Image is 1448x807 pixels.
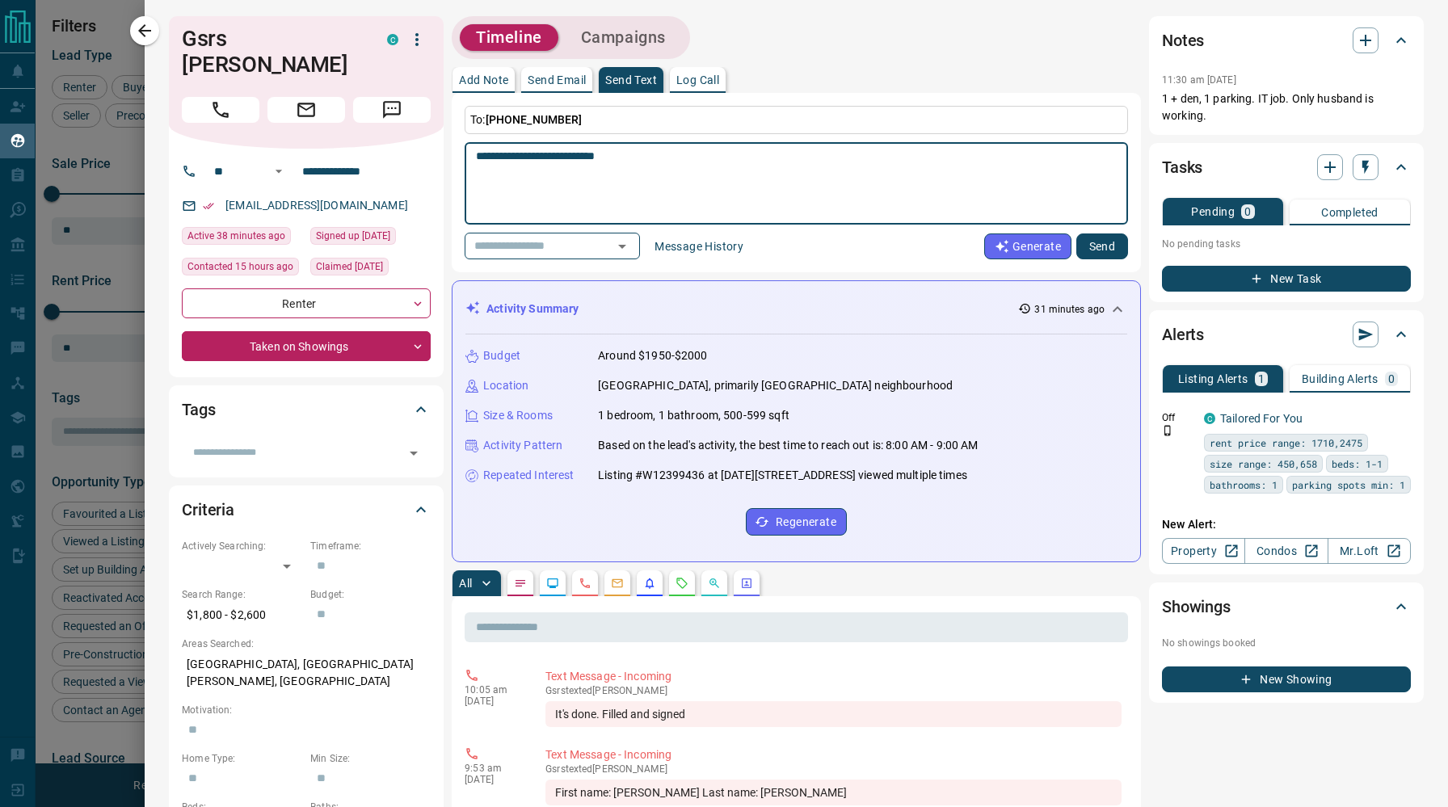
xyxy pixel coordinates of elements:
p: 1 + den, 1 parking. IT job. Only husband is working. [1162,90,1411,124]
svg: Requests [676,577,688,590]
div: First name: [PERSON_NAME] Last name: [PERSON_NAME] [545,780,1122,805]
button: Message History [645,233,753,259]
div: Criteria [182,490,431,529]
p: Min Size: [310,751,431,766]
p: Timeframe: [310,539,431,553]
p: All [459,578,472,589]
button: Generate [984,233,1071,259]
span: [PHONE_NUMBER] [486,113,583,126]
div: Taken on Showings [182,331,431,361]
p: Text Message - Incoming [545,668,1122,685]
p: 31 minutes ago [1034,302,1105,317]
p: 11:30 am [DATE] [1162,74,1236,86]
p: New Alert: [1162,516,1411,533]
span: rent price range: 1710,2475 [1210,435,1362,451]
span: Contacted 15 hours ago [187,258,293,275]
p: Send Email [528,74,586,86]
svg: Agent Actions [740,577,753,590]
p: Off [1162,410,1194,425]
div: Fri Jul 18 2025 [310,227,431,250]
p: No pending tasks [1162,232,1411,256]
a: [EMAIL_ADDRESS][DOMAIN_NAME] [225,199,408,212]
p: Size & Rooms [483,407,553,424]
p: 9:53 am [465,763,521,774]
span: Message [353,97,431,123]
p: Budget [483,347,520,364]
h2: Criteria [182,497,234,523]
button: Campaigns [565,24,682,51]
svg: Email Verified [203,200,214,212]
p: 10:05 am [465,684,521,696]
p: Activity Pattern [483,437,562,454]
p: [GEOGRAPHIC_DATA], primarily [GEOGRAPHIC_DATA] neighbourhood [598,377,953,394]
p: Budget: [310,587,431,602]
button: Open [402,442,425,464]
svg: Emails [611,577,624,590]
p: Gsrs texted [PERSON_NAME] [545,763,1122,775]
a: Mr.Loft [1328,538,1411,564]
p: Location [483,377,528,394]
p: Gsrs texted [PERSON_NAME] [545,685,1122,696]
span: Signed up [DATE] [316,228,390,244]
div: Tue Sep 16 2025 [182,227,302,250]
div: Tags [182,390,431,429]
svg: Opportunities [708,577,721,590]
p: Add Note [459,74,508,86]
span: parking spots min: 1 [1292,477,1405,493]
svg: Notes [514,577,527,590]
p: Areas Searched: [182,637,431,651]
p: Search Range: [182,587,302,602]
button: New Task [1162,266,1411,292]
h2: Tags [182,397,215,422]
p: 0 [1244,206,1251,217]
a: Tailored For You [1220,412,1303,425]
span: Email [267,97,345,123]
h2: Notes [1162,27,1204,53]
svg: Listing Alerts [643,577,656,590]
p: 1 bedroom, 1 bathroom, 500-599 sqft [598,407,789,424]
svg: Lead Browsing Activity [546,577,559,590]
span: Active 38 minutes ago [187,228,285,244]
div: condos.ca [387,34,398,45]
p: Around $1950-$2000 [598,347,707,364]
h1: Gsrs [PERSON_NAME] [182,26,363,78]
div: Tasks [1162,148,1411,187]
button: Open [611,235,633,258]
h2: Tasks [1162,154,1202,180]
svg: Calls [579,577,591,590]
p: Send Text [605,74,657,86]
p: Repeated Interest [483,467,574,484]
p: [DATE] [465,774,521,785]
button: New Showing [1162,666,1411,692]
span: Call [182,97,259,123]
button: Open [269,162,288,181]
a: Property [1162,538,1245,564]
span: beds: 1-1 [1332,456,1383,472]
p: Motivation: [182,703,431,717]
h2: Alerts [1162,322,1204,347]
p: Based on the lead's activity, the best time to reach out is: 8:00 AM - 9:00 AM [598,437,978,454]
div: Renter [182,288,431,318]
h2: Showings [1162,594,1231,620]
div: Fri Sep 12 2025 [310,258,431,280]
p: Completed [1321,207,1379,218]
a: Condos [1244,538,1328,564]
span: bathrooms: 1 [1210,477,1278,493]
p: Actively Searching: [182,539,302,553]
p: Building Alerts [1302,373,1379,385]
p: Listing Alerts [1178,373,1248,385]
p: Home Type: [182,751,302,766]
button: Send [1076,233,1128,259]
button: Timeline [460,24,558,51]
p: Listing #W12399436 at [DATE][STREET_ADDRESS] viewed multiple times [598,467,967,484]
span: size range: 450,658 [1210,456,1317,472]
p: [GEOGRAPHIC_DATA], [GEOGRAPHIC_DATA][PERSON_NAME], [GEOGRAPHIC_DATA] [182,651,431,695]
div: condos.ca [1204,413,1215,424]
p: 0 [1388,373,1395,385]
div: Showings [1162,587,1411,626]
p: To: [465,106,1128,134]
p: $1,800 - $2,600 [182,602,302,628]
button: Regenerate [746,508,847,536]
p: Log Call [676,74,719,86]
p: Activity Summary [486,301,579,317]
